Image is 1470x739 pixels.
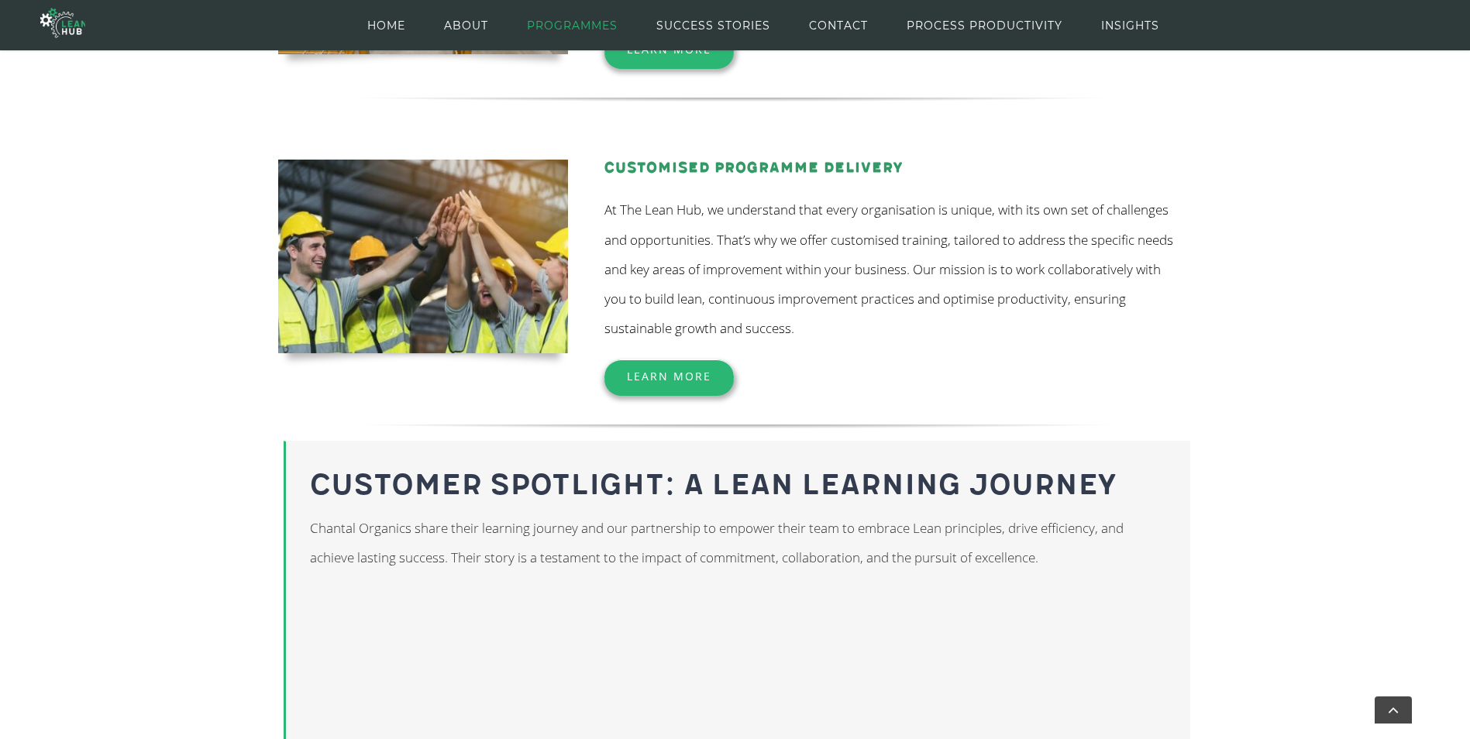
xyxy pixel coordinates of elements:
span: Learn More [627,369,711,383]
a: Learn More [604,359,734,393]
a: Customised Programme Delivery [604,159,903,177]
img: Group,Of,Diverse,Warehouse,Workers,Join,Hands,Together,In,Storage [278,160,568,353]
span: At The Lean Hub, we understand that every organisation is unique, with its own set of challenges ... [604,201,1173,337]
h2: Customer Spotlight: A Lean Learning Journey [310,463,1168,508]
img: The Lean Hub | Optimising productivity with Lean Logo [40,2,85,44]
span: Chantal Organics share their learning journey and our partnership to empower their team to embrac... [310,519,1124,566]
